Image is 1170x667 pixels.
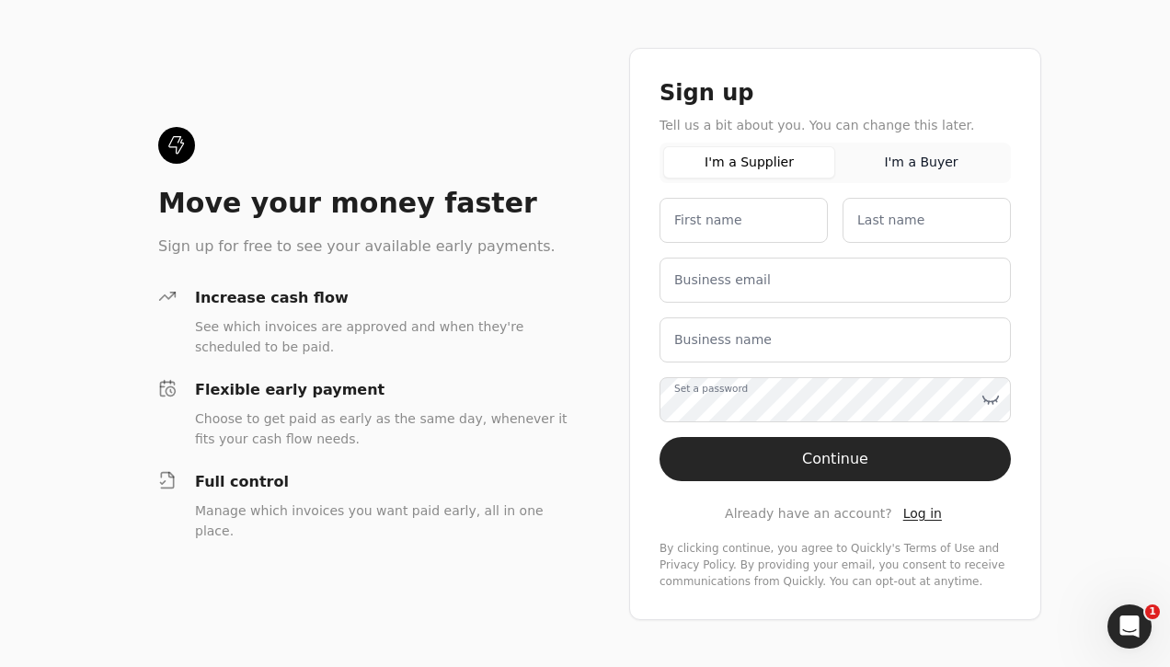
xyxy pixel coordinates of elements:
[674,381,748,396] label: Set a password
[660,115,1011,135] div: Tell us a bit about you. You can change this later.
[900,503,946,525] button: Log in
[663,146,835,178] button: I'm a Supplier
[158,186,570,221] div: Move your money faster
[674,211,742,230] label: First name
[195,316,570,357] div: See which invoices are approved and when they're scheduled to be paid.
[195,471,570,493] div: Full control
[660,437,1011,481] button: Continue
[674,270,771,290] label: Business email
[195,379,570,401] div: Flexible early payment
[195,500,570,541] div: Manage which invoices you want paid early, all in one place.
[674,330,772,350] label: Business name
[903,504,942,523] a: Log in
[1107,604,1152,649] iframe: Intercom live chat
[195,287,570,309] div: Increase cash flow
[660,78,1011,108] div: Sign up
[158,236,570,258] div: Sign up for free to see your available early payments.
[1145,604,1160,619] span: 1
[195,408,570,449] div: Choose to get paid as early as the same day, whenever it fits your cash flow needs.
[660,558,733,571] a: privacy-policy
[904,542,975,555] a: terms-of-service
[903,506,942,521] span: Log in
[857,211,924,230] label: Last name
[725,504,892,523] span: Already have an account?
[835,146,1007,178] button: I'm a Buyer
[660,540,1011,590] div: By clicking continue, you agree to Quickly's and . By providing your email, you consent to receiv...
